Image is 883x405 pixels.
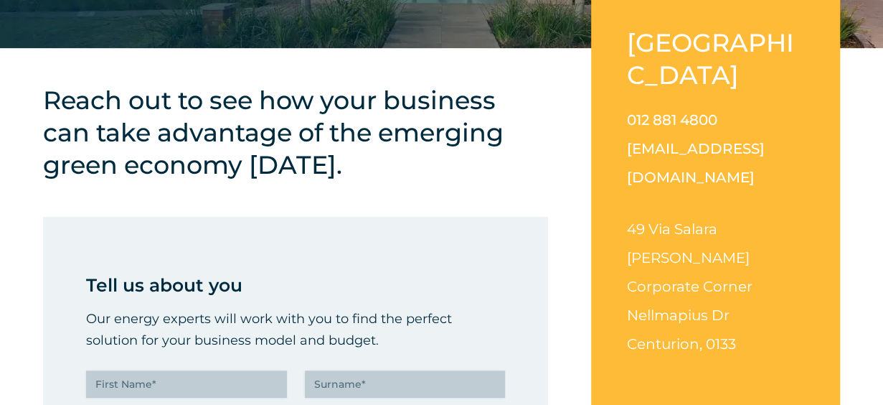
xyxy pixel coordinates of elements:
[627,335,736,353] span: Centurion, 0133
[627,220,717,238] span: 49 Via Salara
[627,249,752,295] span: [PERSON_NAME] Corporate Corner
[627,27,804,91] h2: [GEOGRAPHIC_DATA]
[43,84,548,181] h4: Reach out to see how your business can take advantage of the emerging green economy [DATE].
[305,371,506,398] input: Surname*
[627,307,729,324] span: Nellmapius Dr
[627,140,765,186] a: [EMAIL_ADDRESS][DOMAIN_NAME]
[86,371,287,398] input: First Name*
[86,308,505,351] p: Our energy experts will work with you to find the perfect solution for your business model and bu...
[627,111,717,129] a: 012 881 4800
[86,271,505,299] p: Tell us about you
